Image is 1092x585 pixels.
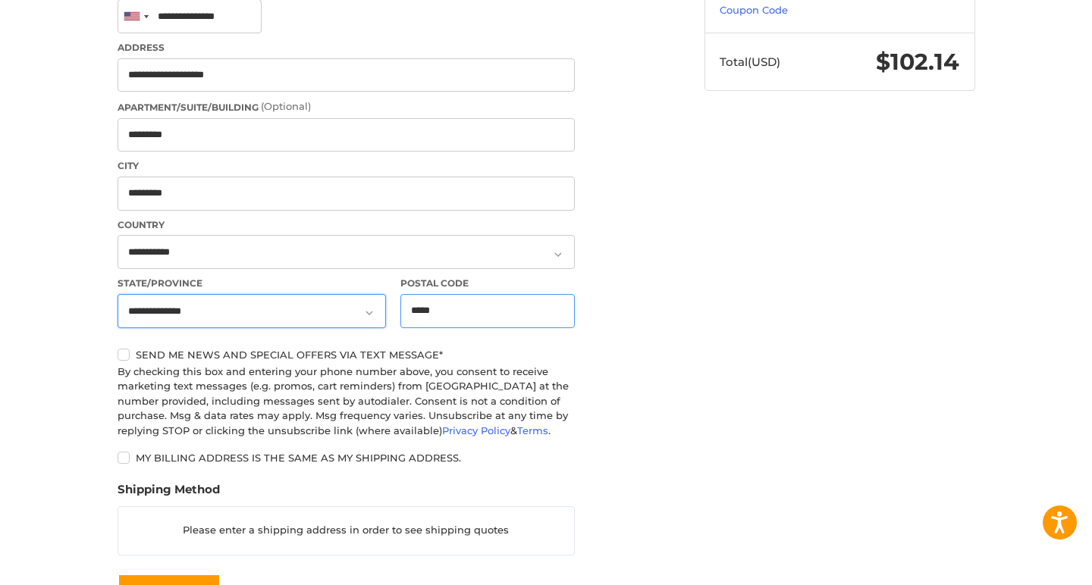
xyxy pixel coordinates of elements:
span: Total (USD) [720,55,780,69]
a: Terms [517,424,548,436]
label: Send me news and special offers via text message* [118,349,575,361]
div: By checking this box and entering your phone number above, you consent to receive marketing text ... [118,364,575,439]
a: Privacy Policy [442,424,510,436]
label: State/Province [118,277,386,290]
legend: Shipping Method [118,481,220,505]
small: (Optional) [261,100,311,112]
label: Address [118,41,575,55]
label: City [118,159,575,173]
span: $102.14 [876,48,959,76]
label: Country [118,218,575,232]
a: Coupon Code [720,4,788,16]
label: My billing address is the same as my shipping address. [118,452,575,464]
p: Please enter a shipping address in order to see shipping quotes [118,516,574,546]
label: Postal Code [400,277,575,290]
label: Apartment/Suite/Building [118,99,575,114]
